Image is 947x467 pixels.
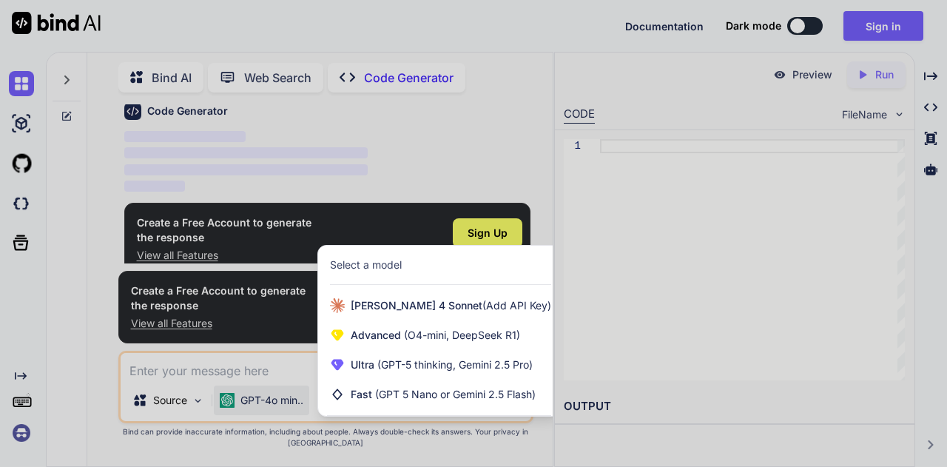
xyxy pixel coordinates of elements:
div: Select a model [330,258,402,272]
span: Fast [351,387,536,402]
span: Ultra [351,357,533,372]
span: (Add API Key) [482,299,551,312]
span: (GPT 5 Nano or Gemini 2.5 Flash) [375,388,536,400]
span: [PERSON_NAME] 4 Sonnet [351,298,551,313]
span: (O4-mini, DeepSeek R1) [401,329,520,341]
span: (GPT-5 thinking, Gemini 2.5 Pro) [374,358,533,371]
span: Advanced [351,328,520,343]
